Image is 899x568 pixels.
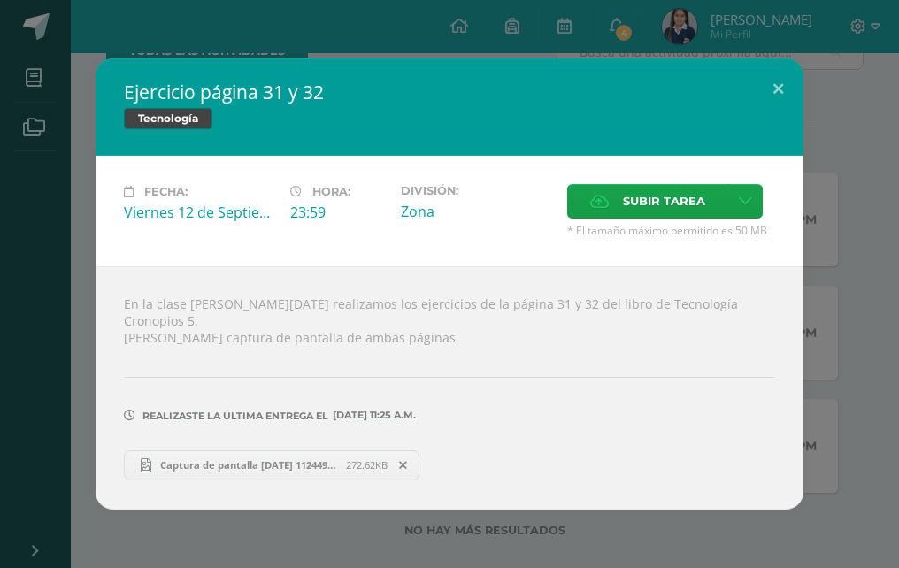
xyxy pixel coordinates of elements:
[623,185,705,218] span: Subir tarea
[401,184,553,197] label: División:
[96,266,803,509] div: En la clase [PERSON_NAME][DATE] realizamos los ejercicios de la página 31 y 32 del libro de Tecno...
[124,108,212,129] span: Tecnología
[401,202,553,221] div: Zona
[151,458,346,472] span: Captura de pantalla [DATE] 112449.png
[144,185,188,198] span: Fecha:
[328,415,416,416] span: [DATE] 11:25 a.m.
[142,410,328,422] span: Realizaste la última entrega el
[124,80,775,104] h2: Ejercicio página 31 y 32
[567,223,775,238] span: * El tamaño máximo permitido es 50 MB
[290,203,387,222] div: 23:59
[388,456,419,475] span: Remover entrega
[312,185,350,198] span: Hora:
[753,58,803,119] button: Close (Esc)
[124,203,276,222] div: Viernes 12 de Septiembre
[346,458,388,472] span: 272.62KB
[124,450,419,480] a: Captura de pantalla [DATE] 112449.png 272.62KB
